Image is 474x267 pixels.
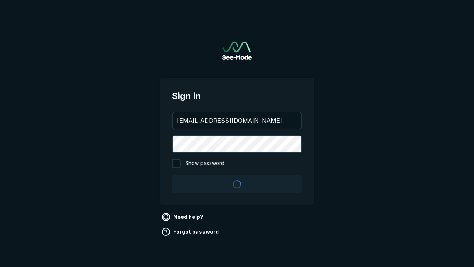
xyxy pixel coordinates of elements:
span: Sign in [172,89,302,103]
a: Forgot password [160,226,222,238]
input: your@email.com [173,112,301,129]
a: Need help? [160,211,206,223]
img: See-Mode Logo [222,42,252,60]
a: Go to sign in [222,42,252,60]
span: Show password [185,159,224,168]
